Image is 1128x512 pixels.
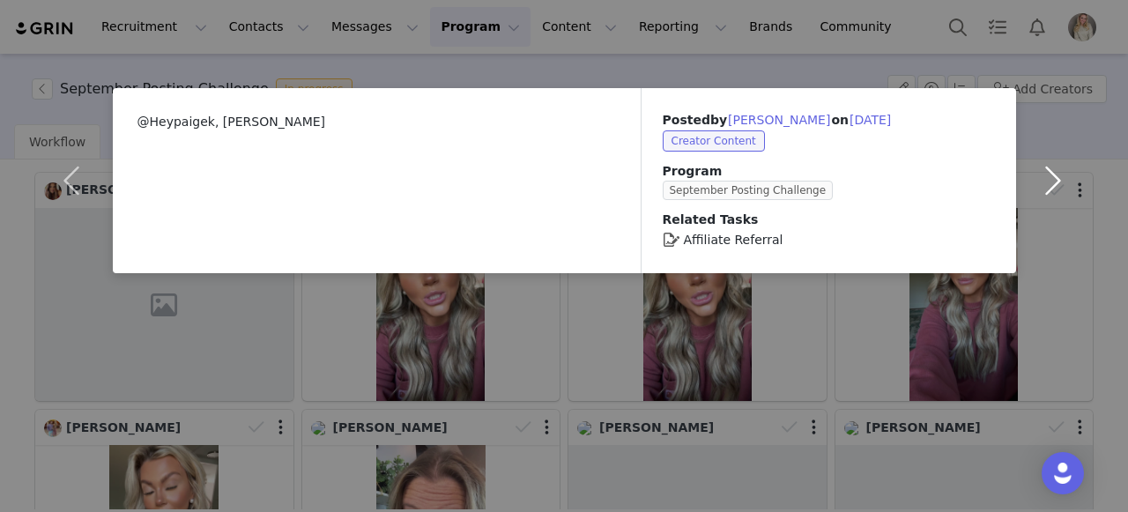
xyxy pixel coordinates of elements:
[663,181,834,200] span: September Posting Challenge
[710,113,831,127] span: by
[663,212,759,226] span: Related Tasks
[663,113,893,127] span: Posted on
[663,182,841,197] a: September Posting Challenge
[684,231,783,249] span: Affiliate Referral
[137,115,326,129] span: @Heypaigek, [PERSON_NAME]
[1042,452,1084,494] div: Open Intercom Messenger
[663,130,765,152] span: Creator Content
[663,162,995,181] span: Program
[727,109,831,130] button: [PERSON_NAME]
[849,109,892,130] button: [DATE]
